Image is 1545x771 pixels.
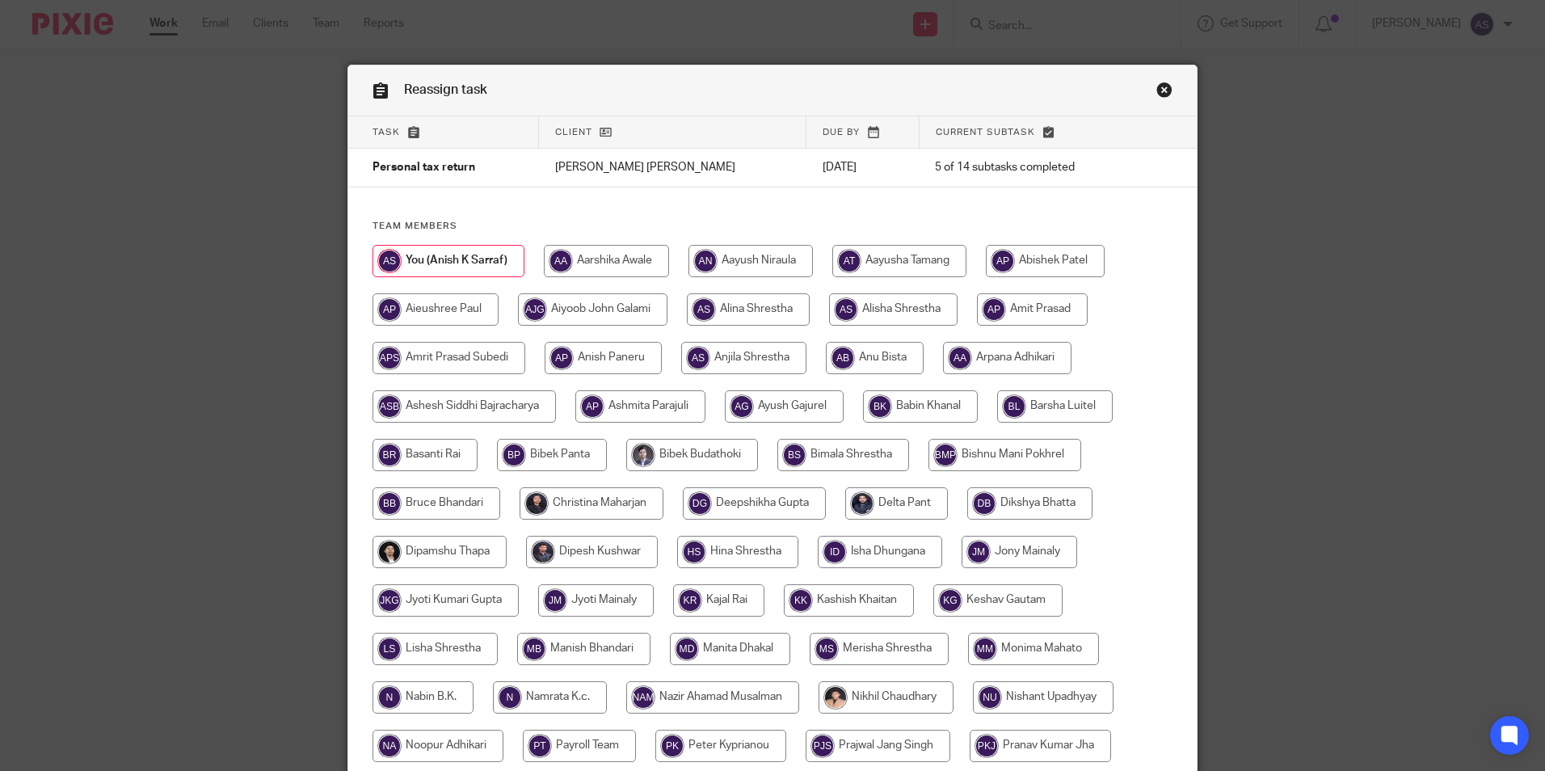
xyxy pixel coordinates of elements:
span: Current subtask [936,128,1035,137]
td: 5 of 14 subtasks completed [919,149,1135,187]
span: Reassign task [404,83,487,96]
span: Client [555,128,592,137]
span: Task [373,128,400,137]
p: [PERSON_NAME] [PERSON_NAME] [555,159,790,175]
p: [DATE] [823,159,903,175]
span: Personal tax return [373,162,475,174]
h4: Team members [373,220,1172,233]
span: Due by [823,128,860,137]
a: Close this dialog window [1156,82,1172,103]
